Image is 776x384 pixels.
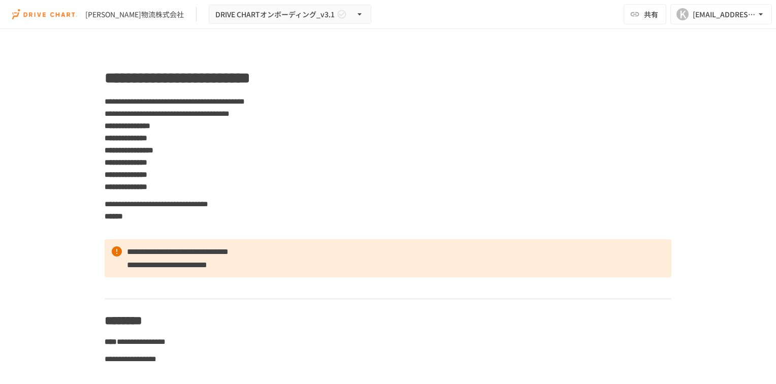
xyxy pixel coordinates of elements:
[693,8,756,21] div: [EMAIL_ADDRESS][DOMAIN_NAME]
[209,5,371,24] button: DRIVE CHARTオンボーディング_v3.1
[624,4,666,24] button: 共有
[670,4,772,24] button: K[EMAIL_ADDRESS][DOMAIN_NAME]
[215,8,335,21] span: DRIVE CHARTオンボーディング_v3.1
[644,9,658,20] span: 共有
[676,8,689,20] div: K
[12,6,77,22] img: i9VDDS9JuLRLX3JIUyK59LcYp6Y9cayLPHs4hOxMB9W
[85,9,184,20] div: [PERSON_NAME]物流株式会社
